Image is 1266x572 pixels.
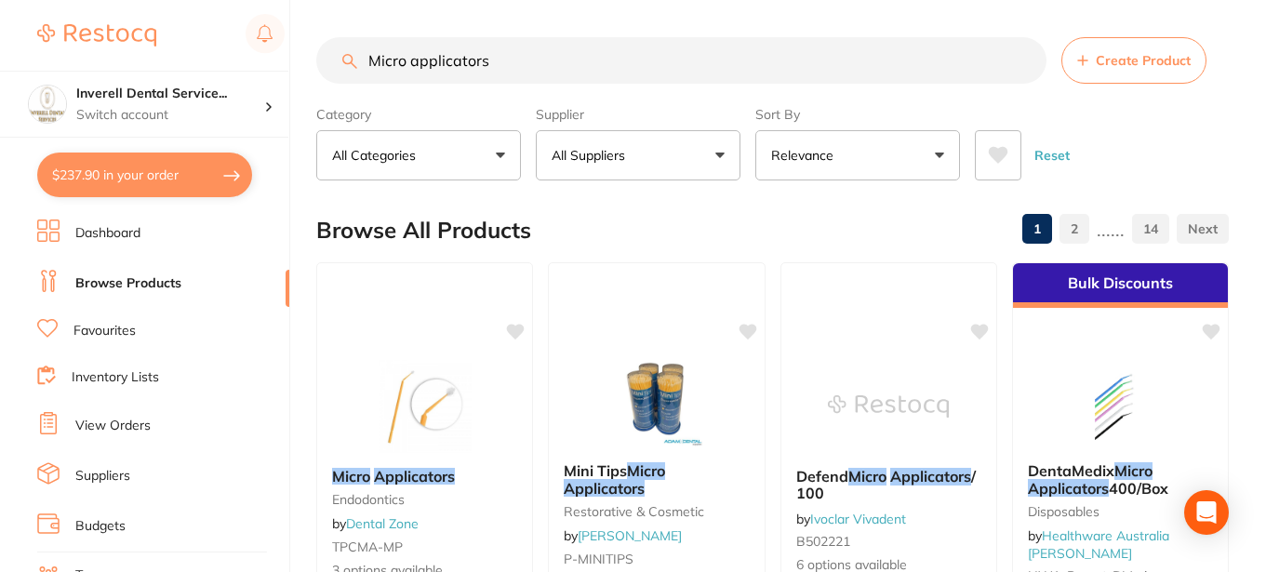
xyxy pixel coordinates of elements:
[76,85,264,103] h4: Inverell Dental Services
[552,146,633,165] p: All Suppliers
[1028,504,1213,519] small: Disposables
[596,354,717,447] img: Mini Tips Micro Applicators
[37,14,156,57] a: Restocq Logo
[346,515,419,532] a: Dental Zone
[1096,53,1191,68] span: Create Product
[810,511,906,527] a: Ivoclar Vivadent
[564,551,633,567] span: P-MINITIPS
[1029,130,1075,180] button: Reset
[365,360,486,453] img: Micro Applicators
[771,146,841,165] p: Relevance
[316,106,521,123] label: Category
[332,468,517,485] b: Micro Applicators
[755,106,960,123] label: Sort By
[37,153,252,197] button: $237.90 in your order
[1028,527,1169,561] a: Healthware Australia [PERSON_NAME]
[332,146,423,165] p: All Categories
[755,130,960,180] button: Relevance
[1184,490,1229,535] div: Open Intercom Messenger
[796,511,906,527] span: by
[796,468,981,502] b: Defend Micro Applicators / 100
[76,106,264,125] p: Switch account
[37,24,156,47] img: Restocq Logo
[316,218,531,244] h2: Browse All Products
[75,224,140,243] a: Dashboard
[564,461,627,480] span: Mini Tips
[1028,461,1114,480] span: DentaMedix
[1061,37,1206,84] button: Create Product
[848,467,886,486] em: Micro
[332,539,403,555] span: TPCMA-MP
[72,368,159,387] a: Inventory Lists
[564,479,645,498] em: Applicators
[75,467,130,486] a: Suppliers
[1059,354,1180,447] img: DentaMedix Micro Applicators 400/Box
[332,492,517,507] small: Endodontics
[1114,461,1153,480] em: Micro
[796,533,850,550] span: B502221
[1028,527,1169,561] span: by
[1132,210,1169,247] a: 14
[73,322,136,340] a: Favourites
[29,86,66,123] img: Inverell Dental Services
[1028,462,1213,497] b: DentaMedix Micro Applicators 400/Box
[1059,210,1089,247] a: 2
[1097,219,1125,240] p: ......
[1013,263,1228,308] div: Bulk Discounts
[1022,210,1052,247] a: 1
[1109,479,1168,498] span: 400/Box
[75,517,126,536] a: Budgets
[796,467,976,502] span: / 100
[564,504,749,519] small: restorative & cosmetic
[316,37,1046,84] input: Search Products
[564,462,749,497] b: Mini Tips Micro Applicators
[332,515,419,532] span: by
[578,527,682,544] a: [PERSON_NAME]
[75,274,181,293] a: Browse Products
[890,467,971,486] em: Applicators
[536,130,740,180] button: All Suppliers
[796,467,848,486] span: Defend
[536,106,740,123] label: Supplier
[316,130,521,180] button: All Categories
[374,467,455,486] em: Applicators
[75,417,151,435] a: View Orders
[627,461,665,480] em: Micro
[1028,479,1109,498] em: Applicators
[564,527,682,544] span: by
[332,467,370,486] em: Micro
[828,360,949,453] img: Defend Micro Applicators / 100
